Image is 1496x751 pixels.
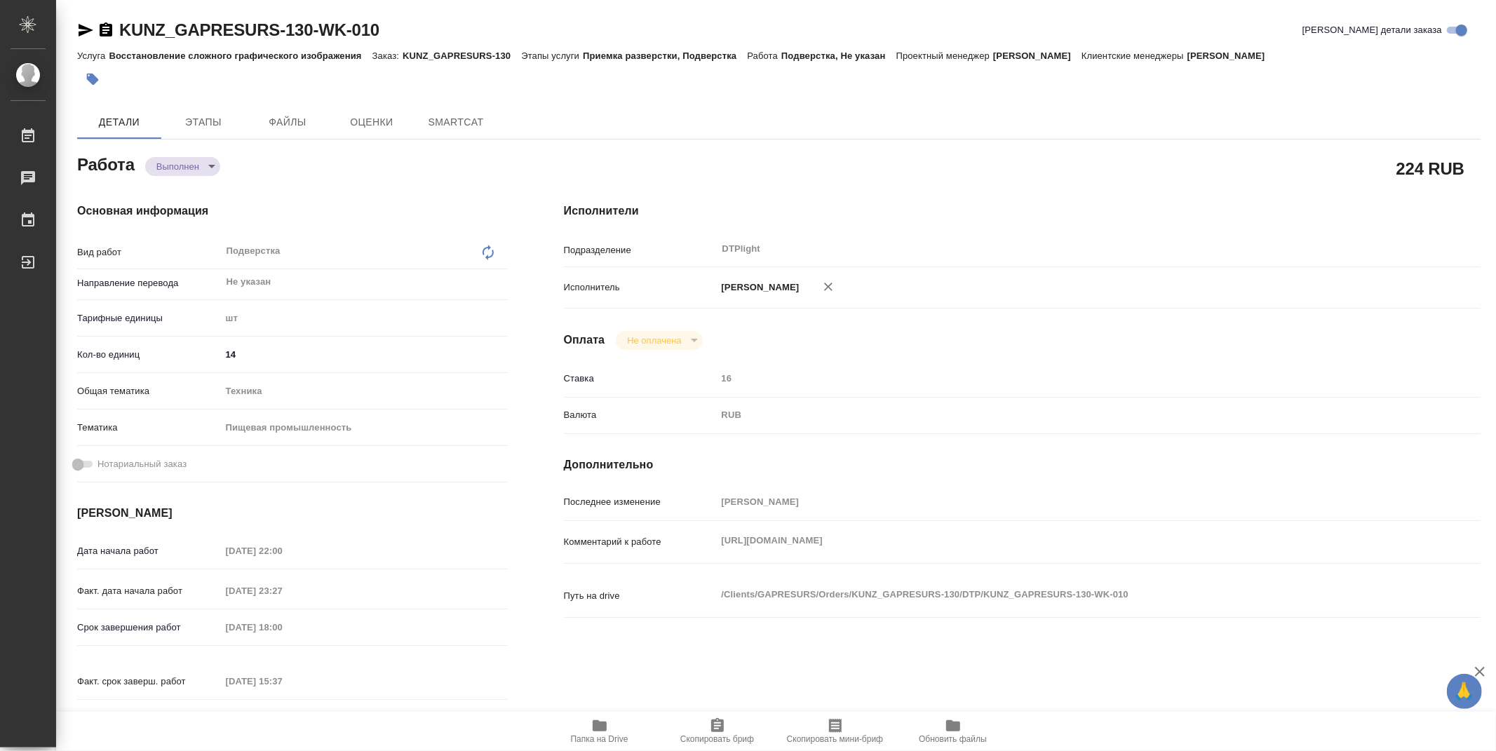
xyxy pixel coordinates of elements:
span: Обновить файлы [919,734,987,744]
span: Этапы [170,114,237,131]
div: шт [221,306,508,330]
h4: Основная информация [77,203,508,219]
input: ✎ Введи что-нибудь [221,344,508,365]
p: Направление перевода [77,276,221,290]
p: [PERSON_NAME] [1187,50,1276,61]
button: Не оплачена [623,334,685,346]
span: Оценки [338,114,405,131]
span: SmartCat [422,114,490,131]
button: Скопировать мини-бриф [776,712,894,751]
p: Дата начала работ [77,544,221,558]
button: Папка на Drive [541,712,659,751]
p: Вид работ [77,245,221,259]
p: Тарифные единицы [77,311,221,325]
h4: [PERSON_NAME] [77,505,508,522]
h2: Работа [77,151,135,176]
textarea: /Clients/GAPRESURS/Orders/KUNZ_GAPRESURS-130/DTP/KUNZ_GAPRESURS-130-WK-010 [717,583,1404,607]
input: Пустое поле [221,541,344,561]
p: Подверстка, Не указан [781,50,896,61]
h4: Дополнительно [564,456,1481,473]
p: Последнее изменение [564,495,717,509]
p: Клиентские менеджеры [1081,50,1187,61]
p: [PERSON_NAME] [717,280,800,295]
div: RUB [717,403,1404,427]
button: Скопировать ссылку [97,22,114,39]
p: Срок завершения работ [77,621,221,635]
p: [PERSON_NAME] [993,50,1081,61]
button: Обновить файлы [894,712,1012,751]
h4: Исполнители [564,203,1481,219]
input: Пустое поле [717,492,1404,512]
p: Факт. срок заверш. работ [77,675,221,689]
p: Ставка [564,372,717,386]
button: Добавить тэг [77,64,108,95]
input: Пустое поле [221,581,344,601]
span: Файлы [254,114,321,131]
p: Заказ: [372,50,403,61]
p: Кол-во единиц [77,348,221,362]
h4: Оплата [564,332,605,349]
p: Подразделение [564,243,717,257]
p: Комментарий к работе [564,535,717,549]
span: Скопировать бриф [680,734,754,744]
button: Выполнен [152,161,203,172]
input: ✎ Введи что-нибудь [221,708,344,728]
p: KUNZ_GAPRESURS-130 [403,50,521,61]
span: Скопировать мини-бриф [787,734,883,744]
button: Скопировать бриф [659,712,776,751]
span: Нотариальный заказ [97,457,187,471]
span: [PERSON_NAME] детали заказа [1302,23,1442,37]
span: Папка на Drive [571,734,628,744]
p: Валюта [564,408,717,422]
button: Скопировать ссылку для ЯМессенджера [77,22,94,39]
h2: 224 RUB [1396,156,1464,180]
input: Пустое поле [717,368,1404,388]
p: Восстановление сложного графического изображения [109,50,372,61]
textarea: [URL][DOMAIN_NAME] [717,529,1404,553]
p: Приемка разверстки, Подверстка [583,50,747,61]
p: Общая тематика [77,384,221,398]
p: Факт. дата начала работ [77,584,221,598]
div: Выполнен [616,331,702,350]
span: 🙏 [1453,677,1476,706]
p: Этапы услуги [521,50,583,61]
p: Проектный менеджер [896,50,993,61]
p: Тематика [77,421,221,435]
input: Пустое поле [221,671,344,691]
button: 🙏 [1447,674,1482,709]
p: Путь на drive [564,589,717,603]
a: KUNZ_GAPRESURS-130-WK-010 [119,20,379,39]
span: Детали [86,114,153,131]
input: Пустое поле [221,617,344,637]
p: Работа [747,50,781,61]
p: Исполнитель [564,280,717,295]
div: Пищевая промышленность [221,416,508,440]
button: Удалить исполнителя [813,271,844,302]
p: Срок завершения услуги [77,711,221,725]
p: Услуга [77,50,109,61]
div: Техника [221,379,508,403]
div: Выполнен [145,157,220,176]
